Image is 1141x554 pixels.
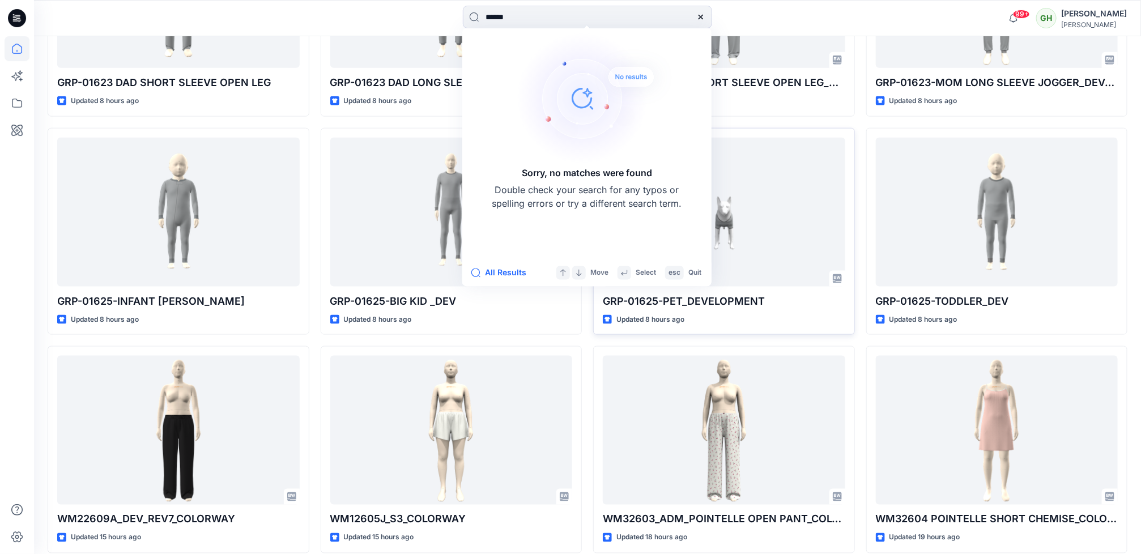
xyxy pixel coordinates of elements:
[1013,10,1030,19] span: 99+
[330,138,573,287] a: GRP-01625-BIG KID _DEV
[636,267,656,279] p: Select
[344,95,412,107] p: Updated 8 hours ago
[603,293,845,309] p: GRP-01625-PET_DEVELOPMENT
[330,75,573,91] p: GRP-01623 DAD LONG SLEEVE JOGGER
[616,532,687,544] p: Updated 18 hours ago
[1061,7,1127,20] div: [PERSON_NAME]
[330,512,573,527] p: WM12605J_S3_COLORWAY
[57,293,300,309] p: GRP-01625-INFANT [PERSON_NAME]
[616,314,684,326] p: Updated 8 hours ago
[603,138,845,287] a: GRP-01625-PET_DEVELOPMENT
[71,532,141,544] p: Updated 15 hours ago
[603,75,845,91] p: GRP-01623-MOM SHORT SLEEVE OPEN LEG_DEV_REV1
[688,267,701,279] p: Quit
[889,314,957,326] p: Updated 8 hours ago
[344,314,412,326] p: Updated 8 hours ago
[57,512,300,527] p: WM22609A_DEV_REV7_COLORWAY
[344,532,414,544] p: Updated 15 hours ago
[57,138,300,287] a: GRP-01625-INFANT DEV
[876,75,1118,91] p: GRP-01623-MOM LONG SLEEVE JOGGER_DEV_REV1
[330,356,573,505] a: WM12605J_S3_COLORWAY
[603,512,845,527] p: WM32603_ADM_POINTELLE OPEN PANT_COLORWAY
[491,184,683,211] p: Double check your search for any typos or spelling errors or try a different search term.
[57,75,300,91] p: GRP-01623 DAD SHORT SLEEVE OPEN LEG
[590,267,608,279] p: Move
[71,314,139,326] p: Updated 8 hours ago
[71,95,139,107] p: Updated 8 hours ago
[471,266,534,280] button: All Results
[876,356,1118,505] a: WM32604 POINTELLE SHORT CHEMISE_COLORWAY
[1061,20,1127,29] div: [PERSON_NAME]
[57,356,300,505] a: WM22609A_DEV_REV7_COLORWAY
[517,31,675,167] img: Sorry, no matches were found
[889,95,957,107] p: Updated 8 hours ago
[1036,8,1057,28] div: GH
[669,267,680,279] p: esc
[330,293,573,309] p: GRP-01625-BIG KID _DEV
[876,293,1118,309] p: GRP-01625-TODDLER_DEV
[889,532,960,544] p: Updated 19 hours ago
[522,167,652,180] h5: Sorry, no matches were found
[876,512,1118,527] p: WM32604 POINTELLE SHORT CHEMISE_COLORWAY
[876,138,1118,287] a: GRP-01625-TODDLER_DEV
[603,356,845,505] a: WM32603_ADM_POINTELLE OPEN PANT_COLORWAY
